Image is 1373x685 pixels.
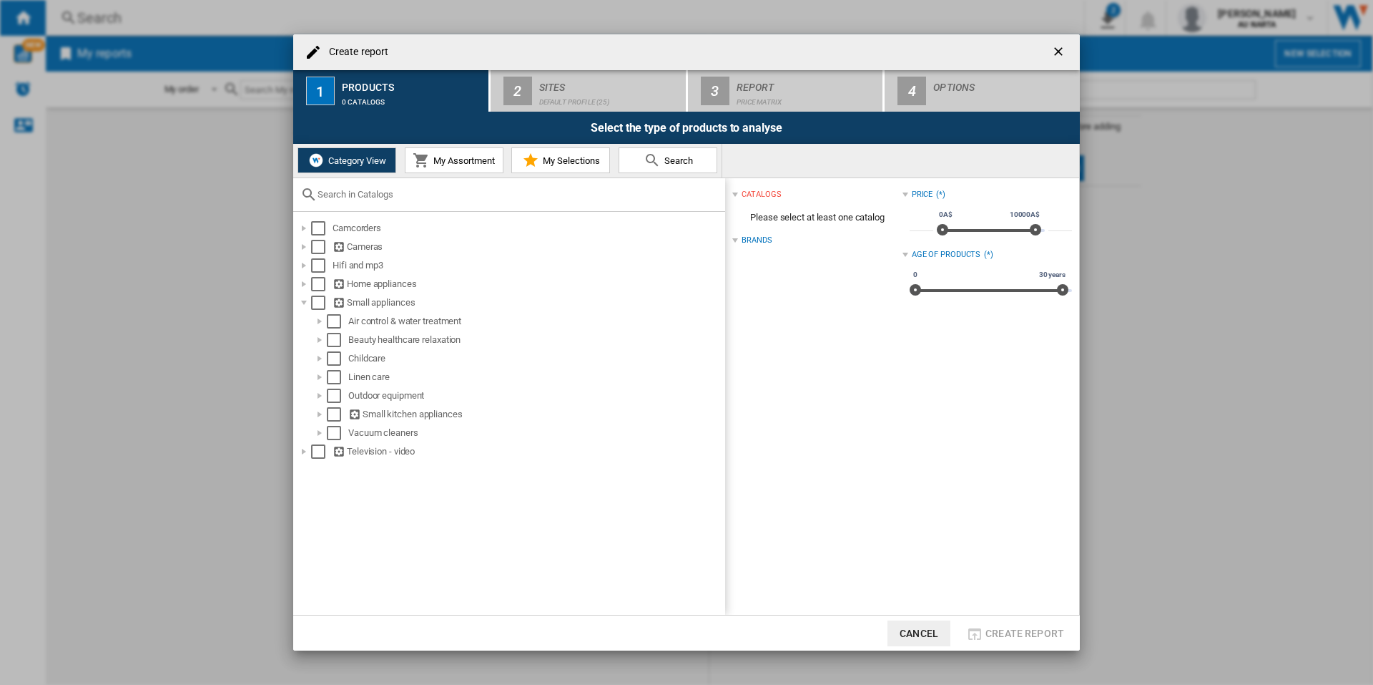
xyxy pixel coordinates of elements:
div: 0 catalogs [342,91,483,106]
span: 0A$ [937,209,955,220]
div: Cameras [333,240,723,254]
div: Beauty healthcare relaxation [348,333,723,347]
div: Price Matrix [737,91,877,106]
button: Search [619,147,717,173]
md-checkbox: Select [311,240,333,254]
div: 1 [306,77,335,105]
div: Age of products [912,249,981,261]
input: Search in Catalogs [318,189,718,200]
button: getI18NText('BUTTONS.CLOSE_DIALOG') [1045,38,1074,67]
div: Default profile (25) [539,91,680,106]
img: wiser-icon-white.png [307,152,325,169]
span: Category View [325,155,386,166]
md-checkbox: Select [311,296,333,310]
div: Outdoor equipment [348,389,723,403]
div: catalogs [742,189,781,200]
div: Select the type of products to analyse [293,112,1080,144]
md-checkbox: Select [327,314,348,329]
div: Report [737,76,877,91]
div: 2 [503,77,532,105]
span: 30 years [1037,269,1068,281]
md-dialog: Create report ... [293,34,1080,651]
div: Options [933,76,1074,91]
button: 2 Sites Default profile (25) [491,70,687,112]
div: Brands [742,235,772,246]
h4: Create report [322,45,388,59]
button: 1 Products 0 catalogs [293,70,490,112]
button: Category View [297,147,396,173]
div: Linen care [348,370,723,384]
button: Cancel [887,621,950,646]
button: 4 Options [885,70,1080,112]
div: Price [912,189,933,200]
md-checkbox: Select [311,277,333,291]
md-checkbox: Select [327,407,348,422]
md-checkbox: Select [327,426,348,440]
span: 0 [911,269,920,281]
div: Television - video [333,444,723,459]
md-checkbox: Select [327,389,348,403]
span: 10000A$ [1008,209,1042,220]
div: Home appliances [333,277,723,291]
md-checkbox: Select [311,221,333,235]
div: Small appliances [333,296,723,310]
div: Vacuum cleaners [348,426,723,440]
div: Childcare [348,351,723,366]
md-checkbox: Select [311,258,333,273]
div: Air control & water treatment [348,314,723,329]
md-checkbox: Select [327,351,348,366]
span: My Assortment [430,155,495,166]
button: My Selections [511,147,610,173]
div: Hifi and mp3 [333,258,723,273]
span: Create report [985,628,1064,639]
span: Search [661,155,693,166]
div: 3 [701,77,729,105]
span: Please select at least one catalog [732,204,902,231]
div: Camcorders [333,221,723,235]
button: Create report [962,621,1068,646]
md-checkbox: Select [311,444,333,459]
div: Small kitchen appliances [348,407,723,422]
button: 3 Report Price Matrix [688,70,885,112]
div: Products [342,76,483,91]
div: 4 [897,77,926,105]
button: My Assortment [405,147,503,173]
md-checkbox: Select [327,370,348,384]
md-checkbox: Select [327,333,348,347]
span: My Selections [539,155,600,166]
ng-md-icon: getI18NText('BUTTONS.CLOSE_DIALOG') [1051,44,1068,62]
div: Sites [539,76,680,91]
